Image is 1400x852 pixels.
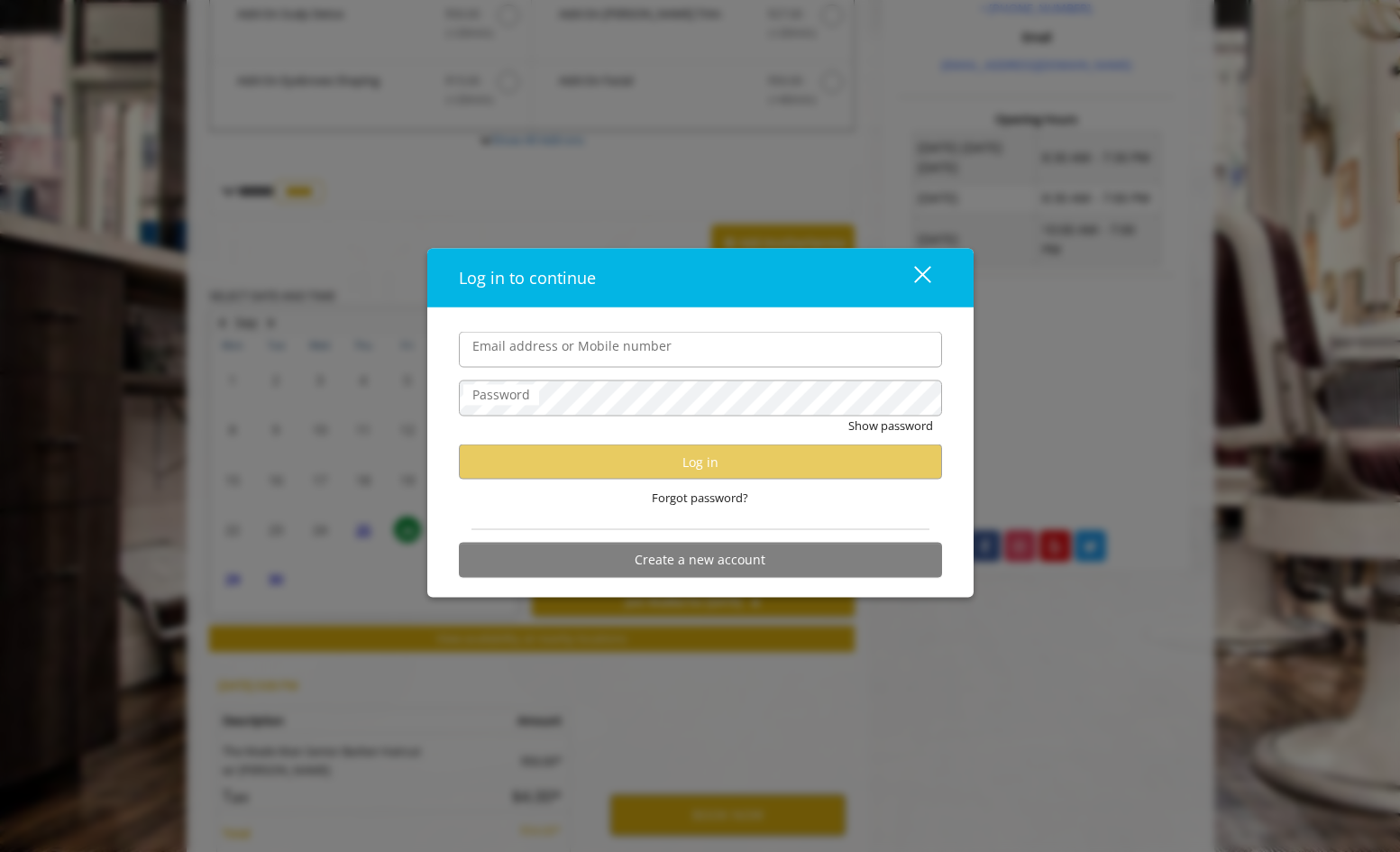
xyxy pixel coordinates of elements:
[848,417,933,435] button: Show password
[459,267,596,289] span: Log in to continue
[893,264,929,291] div: close dialog
[459,543,942,578] button: Create a new account
[881,260,942,297] button: close dialog
[463,336,681,356] label: Email address or Mobile number
[459,444,942,480] button: Log in
[652,489,748,508] span: Forgot password?
[463,385,539,405] label: Password
[459,332,942,368] input: Email address or Mobile number
[459,380,942,417] input: Password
